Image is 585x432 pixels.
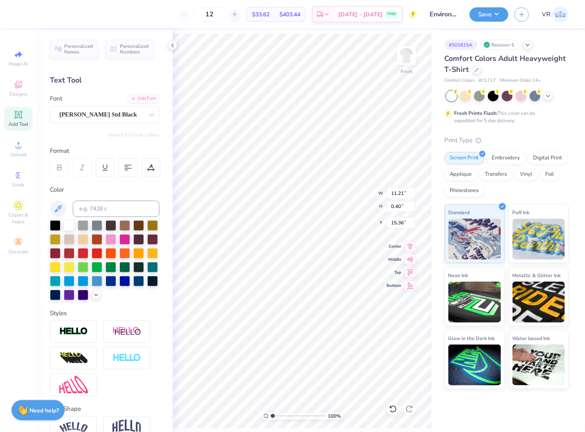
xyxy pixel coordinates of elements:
div: Screen Print [445,152,484,164]
span: Designs [9,91,27,97]
img: Front [398,47,415,64]
span: Upload [10,151,27,158]
div: Rhinestones [445,185,484,197]
div: Styles [50,309,160,318]
span: Center [387,244,401,249]
div: Digital Print [528,152,568,164]
div: Front [401,68,413,75]
div: Format [50,146,160,156]
span: Comfort Colors Adult Heavyweight T-Shirt [445,54,566,74]
img: Metallic & Glitter Ink [513,282,565,322]
span: Add Text [9,121,28,128]
span: Glow in the Dark Ink [448,334,495,342]
input: – – [193,7,225,22]
span: $33.62 [252,10,270,19]
div: Foil [540,168,560,181]
img: Negative Space [112,354,141,363]
img: Shadow [112,327,141,337]
div: Print Type [445,136,569,145]
div: Text Tool [50,75,160,86]
img: Val Rhey Lodueta [553,7,569,22]
span: Standard [448,208,470,217]
img: 3d Illusion [59,352,88,365]
img: Puff Ink [513,219,565,260]
span: # C1717 [479,77,496,84]
div: Revision 5 [482,40,519,50]
strong: Fresh Prints Flash: [454,110,498,116]
span: $403.44 [279,10,300,19]
img: Glow in the Dark Ink [448,345,501,385]
span: Neon Ink [448,271,468,280]
label: Font [50,94,62,103]
a: VR [542,7,569,22]
span: Comfort Colors [445,77,475,84]
img: Stroke [59,327,88,336]
img: Free Distort [59,376,88,394]
div: Add Font [127,94,160,103]
span: Decorate [9,248,28,255]
div: Applique [445,168,477,181]
span: Bottom [387,283,401,289]
span: Greek [12,181,25,188]
span: Top [387,270,401,275]
span: Puff Ink [513,208,530,217]
input: Untitled Design [423,6,464,22]
span: [DATE] - [DATE] [338,10,382,19]
span: Clipart & logos [4,212,33,225]
span: Middle [387,257,401,262]
div: Color [50,185,160,195]
span: FREE [387,11,396,17]
input: e.g. 7428 c [73,201,160,217]
span: Water based Ink [513,334,550,342]
button: Save [470,7,509,22]
strong: Need help? [30,407,59,414]
div: Vinyl [515,168,538,181]
div: Embroidery [487,152,526,164]
span: 100 % [328,412,341,420]
span: Minimum Order: 24 + [500,77,541,84]
span: VR [542,10,551,19]
span: Personalized Numbers [120,43,149,55]
button: Switch to Greek Letters [108,132,160,138]
span: Personalized Names [64,43,93,55]
img: Water based Ink [513,345,565,385]
div: # 501815A [445,40,477,50]
span: Metallic & Glitter Ink [513,271,561,280]
img: Neon Ink [448,282,501,322]
div: This color can be expedited for 5 day delivery. [454,110,555,124]
span: Image AI [9,60,28,67]
img: Standard [448,219,501,260]
div: Transfers [480,168,513,181]
div: Text Shape [50,404,160,414]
